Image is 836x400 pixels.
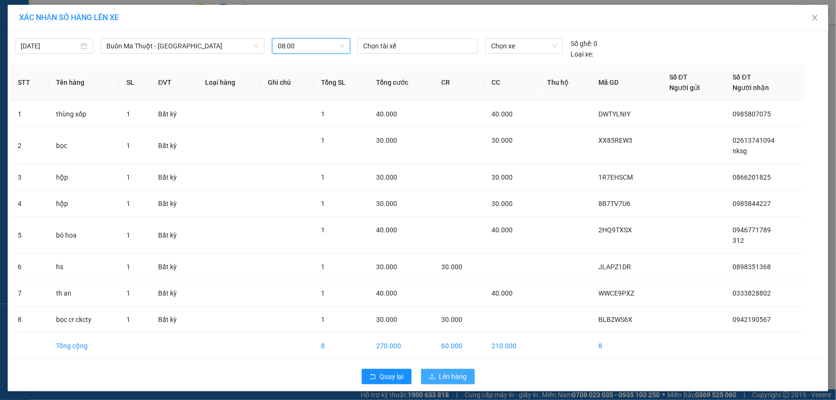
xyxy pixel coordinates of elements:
[733,110,771,118] span: 0985807075
[119,64,150,101] th: SL
[733,316,771,323] span: 0942190567
[106,39,259,53] span: Buôn Ma Thuột - Gia Nghĩa
[10,254,48,280] td: 6
[197,64,260,101] th: Loại hàng
[126,263,130,271] span: 1
[126,110,130,118] span: 1
[48,333,119,359] td: Tổng cộng
[380,371,404,382] span: Quay lại
[150,217,197,254] td: Bất kỳ
[362,369,412,384] button: rollbackQuay lại
[10,280,48,307] td: 7
[811,14,819,22] span: close
[10,191,48,217] td: 4
[598,137,632,144] span: XX85REW3
[733,237,744,244] span: 312
[126,231,130,239] span: 1
[10,101,48,127] td: 1
[540,64,591,101] th: Thu hộ
[126,289,130,297] span: 1
[442,263,463,271] span: 30.000
[321,289,325,297] span: 1
[150,307,197,333] td: Bất kỳ
[321,110,325,118] span: 1
[591,333,662,359] td: 8
[669,73,687,81] span: Số ĐT
[369,373,376,381] span: rollback
[733,226,771,234] span: 0946771789
[150,101,197,127] td: Bất kỳ
[10,217,48,254] td: 5
[802,5,828,32] button: Close
[126,173,130,181] span: 1
[10,127,48,164] td: 2
[150,254,197,280] td: Bất kỳ
[48,164,119,191] td: hộp
[10,307,48,333] td: 8
[733,173,771,181] span: 0866201825
[48,127,119,164] td: bọc
[733,289,771,297] span: 0333828802
[21,41,79,51] input: 15/10/2025
[10,164,48,191] td: 3
[571,38,592,49] span: Số ghế:
[434,333,484,359] td: 60.000
[429,373,435,381] span: upload
[733,73,751,81] span: Số ĐT
[733,137,775,144] span: 02613741094
[313,64,368,101] th: Tổng SL
[598,316,632,323] span: BLBZWS6X
[598,263,631,271] span: JLAPZ1DR
[150,127,197,164] td: Bất kỳ
[484,64,540,101] th: CC
[492,200,513,207] span: 30.000
[733,84,769,91] span: Người nhận
[260,64,313,101] th: Ghi chú
[376,137,397,144] span: 30.000
[48,280,119,307] td: th an
[278,39,344,53] span: 08:00
[598,173,633,181] span: 1R7EHSCM
[19,13,119,22] span: XÁC NHẬN SỐ HÀNG LÊN XE
[126,200,130,207] span: 1
[321,173,325,181] span: 1
[376,316,397,323] span: 30.000
[48,191,119,217] td: hộp
[733,200,771,207] span: 0985844227
[492,289,513,297] span: 40.000
[321,226,325,234] span: 1
[48,101,119,127] td: thùng xốp
[669,84,700,91] span: Người gửi
[598,226,632,234] span: 2HQ9TXSX
[442,316,463,323] span: 30.000
[150,164,197,191] td: Bất kỳ
[376,200,397,207] span: 30.000
[368,64,434,101] th: Tổng cước
[376,226,397,234] span: 40.000
[48,64,119,101] th: Tên hàng
[48,307,119,333] td: bọc cr ckcty
[376,110,397,118] span: 40.000
[492,226,513,234] span: 40.000
[598,110,630,118] span: DWTYLNIY
[571,38,597,49] div: 0
[321,316,325,323] span: 1
[733,263,771,271] span: 0898351368
[321,200,325,207] span: 1
[591,64,662,101] th: Mã GD
[434,64,484,101] th: CR
[150,64,197,101] th: ĐVT
[571,49,593,59] span: Loại xe:
[150,191,197,217] td: Bất kỳ
[10,64,48,101] th: STT
[150,280,197,307] td: Bất kỳ
[368,333,434,359] td: 270.000
[439,371,467,382] span: Lên hàng
[126,142,130,149] span: 1
[313,333,368,359] td: 8
[733,147,747,155] span: nksg
[321,137,325,144] span: 1
[598,289,634,297] span: WWCE9PXZ
[598,200,630,207] span: 8B7TV7U6
[492,110,513,118] span: 40.000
